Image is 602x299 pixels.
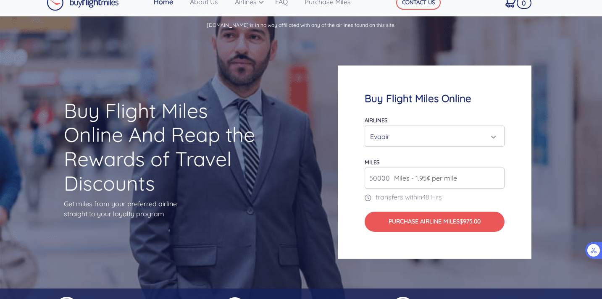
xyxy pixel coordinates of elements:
p: Get miles from your preferred airline straight to your loyalty program [64,199,264,219]
p: transfers within [365,192,505,202]
button: Evaair [365,126,505,147]
span: Miles - 1.95¢ per mile [390,173,457,183]
label: Airlines [365,117,387,123]
label: miles [365,159,379,165]
div: Evaair [370,129,494,144]
button: Purchase Airline Miles$975.00 [365,212,505,232]
h1: Buy Flight Miles Online And Reap the Rewards of Travel Discounts [64,99,264,195]
span: $975.00 [460,218,481,225]
h4: Buy Flight Miles Online [365,92,505,105]
span: 48 Hrs [422,193,442,201]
